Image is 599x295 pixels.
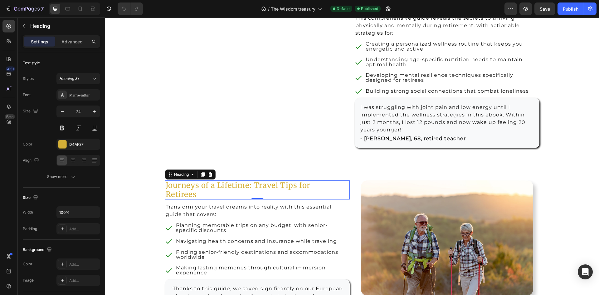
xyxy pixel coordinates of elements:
span: The Wisdom treasury [271,6,315,12]
div: Color [23,261,32,267]
span: Default [337,6,350,12]
div: D4AF37 [69,142,99,147]
span: Save [540,6,550,12]
h2: Journeys of a Lifetime: Travel Tips for Retirees [60,163,245,182]
div: Width [23,209,33,215]
div: Background [23,246,53,254]
button: 7 [2,2,46,15]
p: Making lasting memories through cultural immersion experience [71,248,244,258]
iframe: Design area [105,17,599,295]
button: Save [534,2,555,15]
button: Heading 3* [56,73,100,84]
div: 450 [6,66,15,71]
div: Show more [47,174,76,180]
div: Align [23,156,40,165]
p: Planning memorable trips on any budget, with senior- specific discounts [71,205,244,215]
div: Merriweather [69,92,99,98]
div: Padding [23,226,37,232]
div: Publish [563,6,578,12]
button: Publish [558,2,584,15]
img: gempages_577850155164763077-c8d8f041-ffc9-410c-8963-ea7c8decf42c.jpg [256,163,428,278]
div: Add... [69,226,99,232]
div: Undo/Redo [118,2,143,15]
div: Add... [69,278,99,283]
p: Settings [31,38,48,45]
div: Text style [23,60,40,66]
div: Font [23,92,31,98]
p: Understanding age-specific nutrition needs to maintain optimal health [261,40,424,50]
div: Size [23,107,39,116]
p: Heading [30,22,98,30]
p: I was struggling with joint pain and low energy until I implemented the wellness strategies in th... [255,86,429,116]
div: Styles [23,76,34,81]
p: Advanced [61,38,83,45]
p: 7 [41,5,44,12]
span: Published [361,6,378,12]
div: Open Intercom Messenger [578,264,593,279]
div: Beta [5,114,15,119]
p: Finding senior-friendly destinations and accommodations worldwide [71,232,244,242]
p: Building strong social connections that combat loneliness [261,71,424,76]
p: Transform your travel dreams into reality with this essential guide that covers: [61,186,244,201]
input: Auto [57,207,100,218]
div: Add... [69,262,99,267]
span: Heading 3* [59,76,80,81]
p: Developing mental resilience techniques specifically designed for retirees [261,55,424,65]
div: Color [23,141,32,147]
div: Heading [68,154,85,160]
div: Image [23,278,34,283]
button: Show more [23,171,100,182]
p: Creating a personalized wellness routine that keeps you energetic and active [261,24,424,34]
p: Navigating health concerns and insurance while traveling [71,221,244,226]
span: / [268,6,270,12]
div: Size [23,194,39,202]
p: - [PERSON_NAME], 68, retired teacher [255,117,429,125]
